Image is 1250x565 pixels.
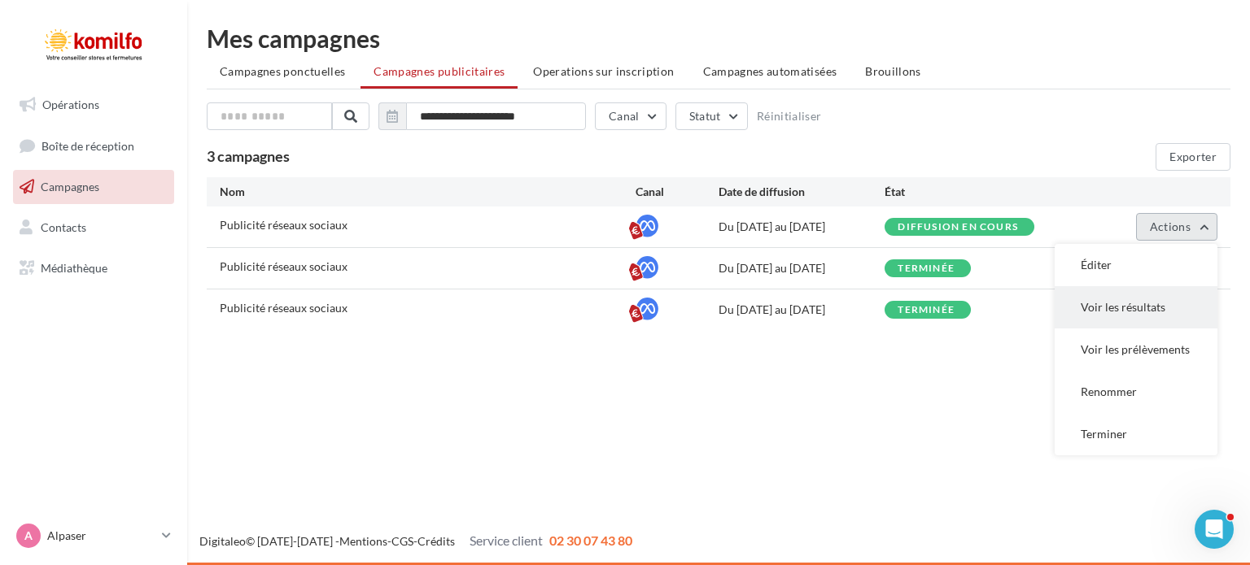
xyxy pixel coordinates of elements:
div: Du [DATE] au [DATE] [719,260,885,276]
div: Mes campagnes [207,26,1230,50]
span: Operations sur inscription [533,64,674,78]
span: Campagnes [41,180,99,193]
button: Exporter [1156,143,1230,171]
span: 3 campagnes [207,147,290,165]
button: Voir les prélèvements [1055,328,1217,371]
span: 02 30 07 43 80 [549,532,632,548]
button: Statut [675,102,748,130]
div: Date de diffusion [719,184,885,200]
span: Publicité réseaux sociaux [220,301,347,315]
a: Mentions [339,534,387,548]
span: Opérations [42,98,99,111]
span: Publicité réseaux sociaux [220,259,347,273]
a: CGS [391,534,413,548]
span: Service client [470,532,543,548]
div: Nom [220,184,636,200]
div: terminée [898,305,955,315]
a: A Alpaser [13,520,174,551]
span: © [DATE]-[DATE] - - - [199,534,632,548]
span: Actions [1150,219,1191,233]
a: Médiathèque [10,251,177,285]
button: Terminer [1055,413,1217,455]
div: terminée [898,263,955,274]
span: Campagnes ponctuelles [220,64,345,78]
button: Renommer [1055,371,1217,413]
span: Publicité réseaux sociaux [220,218,347,232]
p: Alpaser [47,528,155,544]
a: Opérations [10,88,177,122]
div: Canal [636,184,719,200]
span: Boîte de réception [42,138,134,152]
button: Actions [1136,213,1217,241]
div: Diffusion en cours [898,222,1018,233]
div: Du [DATE] au [DATE] [719,219,885,235]
span: A [24,528,33,544]
button: Éditer [1055,244,1217,286]
a: Digitaleo [199,534,246,548]
button: Réinitialiser [757,110,822,123]
a: Contacts [10,211,177,245]
span: Médiathèque [41,260,107,274]
span: Brouillons [865,64,921,78]
span: Campagnes automatisées [703,64,837,78]
a: Campagnes [10,170,177,204]
button: Canal [595,102,667,130]
button: Voir les résultats [1055,286,1217,328]
div: Du [DATE] au [DATE] [719,302,885,318]
div: État [885,184,1051,200]
a: Crédits [417,534,455,548]
iframe: Intercom live chat [1195,510,1234,549]
a: Boîte de réception [10,128,177,163]
span: Contacts [41,220,86,234]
